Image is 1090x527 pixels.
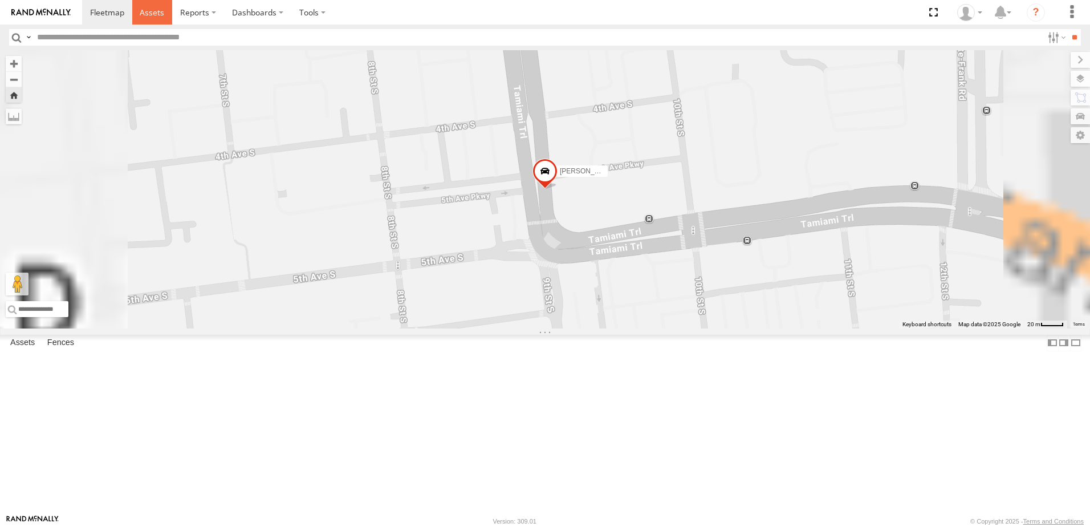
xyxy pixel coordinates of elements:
[1071,127,1090,143] label: Map Settings
[1023,518,1084,525] a: Terms and Conditions
[11,9,71,17] img: rand-logo.svg
[1070,335,1081,351] label: Hide Summary Table
[902,321,951,329] button: Keyboard shortcuts
[6,516,59,527] a: Visit our Website
[1027,3,1045,22] i: ?
[5,335,40,351] label: Assets
[6,108,22,124] label: Measure
[6,56,22,71] button: Zoom in
[1058,335,1069,351] label: Dock Summary Table to the Right
[42,335,80,351] label: Fences
[1073,322,1085,327] a: Terms (opens in new tab)
[560,167,616,175] span: [PERSON_NAME]
[1043,29,1068,46] label: Search Filter Options
[6,71,22,87] button: Zoom out
[6,273,29,295] button: Drag Pegman onto the map to open Street View
[1047,335,1058,351] label: Dock Summary Table to the Left
[493,518,536,525] div: Version: 309.01
[24,29,33,46] label: Search Query
[6,87,22,103] button: Zoom Home
[1024,321,1067,329] button: Map Scale: 20 m per 37 pixels
[953,4,986,21] div: Yerlin Castro
[958,321,1020,327] span: Map data ©2025 Google
[1027,321,1040,327] span: 20 m
[970,518,1084,525] div: © Copyright 2025 -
